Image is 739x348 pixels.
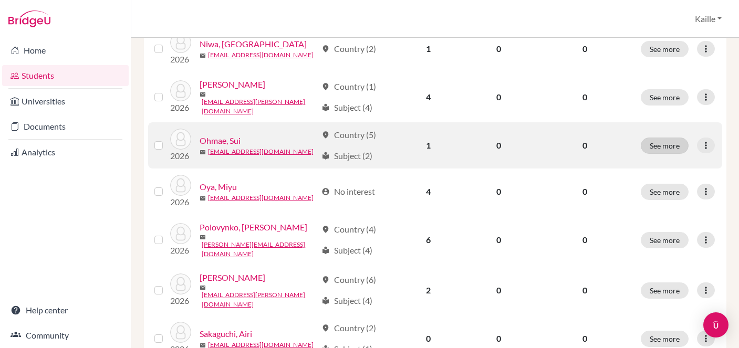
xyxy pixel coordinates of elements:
p: 0 [542,284,628,297]
a: Students [2,65,129,86]
a: [PERSON_NAME] [200,78,265,91]
td: 4 [394,168,463,215]
span: mail [200,52,206,59]
img: Oya, Miyu [170,175,191,196]
span: location_on [321,45,330,53]
div: Subject (4) [321,244,372,257]
button: See more [641,232,689,248]
p: 0 [542,234,628,246]
span: local_library [321,152,330,160]
p: 2026 [170,244,191,257]
a: Ohmae, Sui [200,134,241,147]
span: location_on [321,131,330,139]
span: location_on [321,324,330,332]
img: Reich, Maya [170,273,191,294]
div: Country (4) [321,223,376,236]
img: Sakaguchi, Airi [170,322,191,343]
td: 0 [463,265,535,315]
img: Ohmae, Sui [170,129,191,150]
p: 0 [542,139,628,152]
a: [EMAIL_ADDRESS][DOMAIN_NAME] [208,50,314,60]
button: See more [641,138,689,154]
a: Community [2,325,129,346]
div: Country (1) [321,80,376,93]
div: Subject (4) [321,294,372,307]
a: [EMAIL_ADDRESS][DOMAIN_NAME] [208,193,314,203]
p: 0 [542,185,628,198]
p: 0 [542,43,628,55]
a: Analytics [2,142,129,163]
div: No interest [321,185,375,198]
div: Country (2) [321,43,376,55]
span: local_library [321,297,330,305]
a: [PERSON_NAME][EMAIL_ADDRESS][DOMAIN_NAME] [202,240,316,259]
span: location_on [321,82,330,91]
td: 0 [463,26,535,72]
span: mail [200,195,206,202]
img: Niwa, Riona [170,32,191,53]
p: 2026 [170,150,191,162]
p: 2026 [170,101,191,114]
div: Open Intercom Messenger [703,312,728,338]
span: mail [200,149,206,155]
a: [EMAIL_ADDRESS][DOMAIN_NAME] [208,147,314,156]
span: account_circle [321,187,330,196]
button: Kaille [690,9,726,29]
a: Home [2,40,129,61]
td: 1 [394,122,463,168]
td: 0 [463,72,535,122]
p: 2026 [170,196,191,208]
td: 1 [394,26,463,72]
button: See more [641,41,689,57]
span: mail [200,234,206,240]
p: 0 [542,332,628,345]
a: Universities [2,91,129,112]
button: See more [641,282,689,299]
p: 2026 [170,53,191,66]
td: 6 [394,215,463,265]
td: 0 [463,168,535,215]
td: 0 [463,122,535,168]
div: Subject (2) [321,150,372,162]
div: Country (2) [321,322,376,334]
img: Noxon, Charlie [170,80,191,101]
span: mail [200,284,206,291]
div: Country (6) [321,273,376,286]
p: 0 [542,91,628,103]
button: See more [641,331,689,347]
span: local_library [321,246,330,255]
span: local_library [321,103,330,112]
button: See more [641,184,689,200]
td: 4 [394,72,463,122]
a: Oya, Miyu [200,181,237,193]
a: [EMAIL_ADDRESS][PERSON_NAME][DOMAIN_NAME] [202,97,316,116]
a: Help center [2,300,129,321]
a: Niwa, [GEOGRAPHIC_DATA] [200,38,307,50]
img: Bridge-U [8,10,50,27]
p: 2026 [170,294,191,307]
img: Polovynko, Yeva [170,223,191,244]
a: Documents [2,116,129,137]
a: [EMAIL_ADDRESS][PERSON_NAME][DOMAIN_NAME] [202,290,316,309]
a: [PERSON_NAME] [200,271,265,284]
a: Sakaguchi, Airi [200,328,252,340]
button: See more [641,89,689,106]
div: Subject (4) [321,101,372,114]
span: location_on [321,225,330,234]
span: mail [200,91,206,98]
td: 0 [463,215,535,265]
a: Polovynko, [PERSON_NAME] [200,221,307,234]
span: location_on [321,276,330,284]
div: Country (5) [321,129,376,141]
td: 2 [394,265,463,315]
